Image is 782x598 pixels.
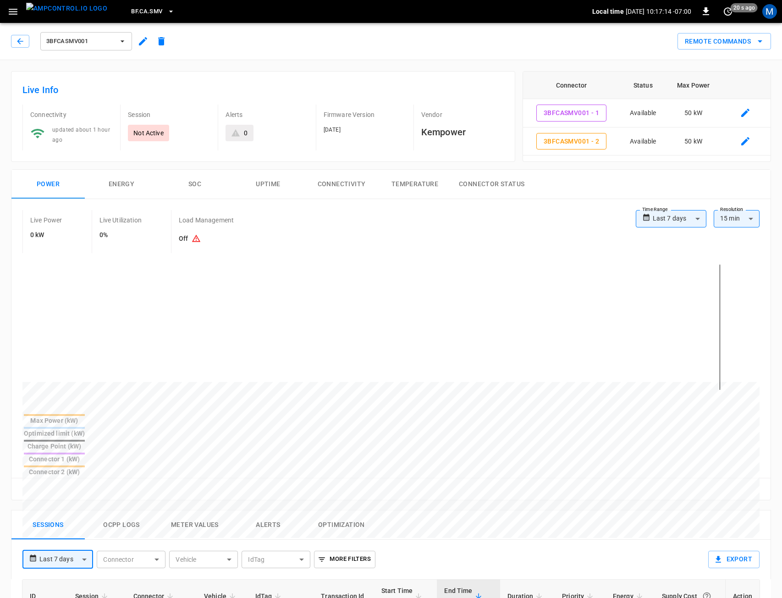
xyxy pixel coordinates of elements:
[231,510,305,540] button: Alerts
[666,72,721,99] th: Max Power
[30,216,62,225] p: Live Power
[523,72,620,99] th: Connector
[708,551,760,568] button: Export
[22,83,504,97] h6: Live Info
[26,3,107,14] img: ampcontrol.io logo
[592,7,624,16] p: Local time
[99,230,142,240] h6: 0%
[714,210,760,227] div: 15 min
[536,133,606,150] button: 3BFCASMV001 - 2
[128,110,210,119] p: Session
[231,170,305,199] button: Uptime
[30,110,113,119] p: Connectivity
[653,210,706,227] div: Last 7 days
[179,216,234,225] p: Load Management
[99,216,142,225] p: Live Utilization
[666,99,721,127] td: 50 kW
[52,127,110,143] span: updated about 1 hour ago
[677,33,771,50] div: remote commands options
[620,72,666,99] th: Status
[421,125,504,139] h6: Kempower
[244,128,248,138] div: 0
[666,127,721,156] td: 50 kW
[131,6,162,17] span: BF.CA.SMV
[721,4,735,19] button: set refresh interval
[85,170,158,199] button: Energy
[620,99,666,127] td: Available
[523,72,771,155] table: connector table
[536,105,606,122] button: 3BFCASMV001 - 1
[626,7,691,16] p: [DATE] 10:17:14 -07:00
[421,110,504,119] p: Vendor
[158,510,231,540] button: Meter Values
[677,33,771,50] button: Remote Commands
[179,230,234,248] h6: Off
[127,3,178,21] button: BF.CA.SMV
[30,230,62,240] h6: 0 kW
[305,170,378,199] button: Connectivity
[324,110,406,119] p: Firmware Version
[39,551,93,568] div: Last 7 days
[305,510,378,540] button: Optimization
[133,128,164,138] p: Not Active
[188,230,204,248] button: Existing capacity schedules won’t take effect because Load Management is turned off. To activate ...
[11,170,85,199] button: Power
[46,36,114,47] span: 3BFCASMV001
[452,170,532,199] button: Connector Status
[314,551,375,568] button: More Filters
[620,127,666,156] td: Available
[324,127,341,133] span: [DATE]
[85,510,158,540] button: Ocpp logs
[762,4,777,19] div: profile-icon
[11,510,85,540] button: Sessions
[642,206,668,213] label: Time Range
[731,3,758,12] span: 20 s ago
[158,170,231,199] button: SOC
[40,32,132,50] button: 3BFCASMV001
[720,206,743,213] label: Resolution
[378,170,452,199] button: Temperature
[226,110,308,119] p: Alerts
